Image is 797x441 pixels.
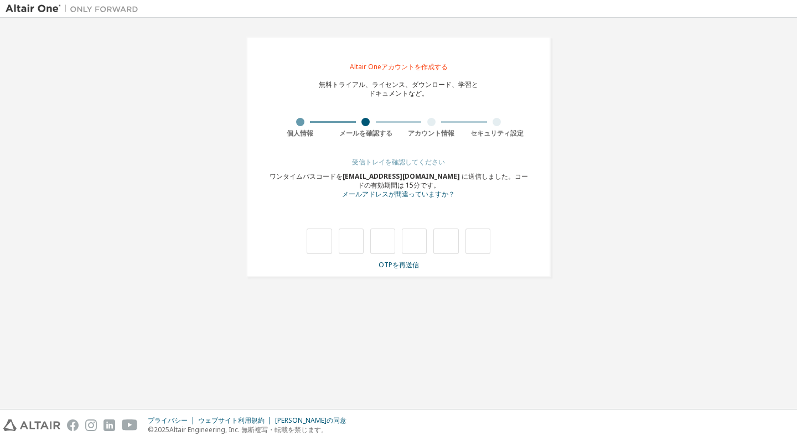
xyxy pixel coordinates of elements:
font: ウェブサイト利用規約 [198,416,265,425]
font: メールアドレスが間違っていますか？ [342,189,455,199]
font: Altair Engineering, Inc. 無断複写・転載を禁じます。 [169,425,328,434]
font: 分です。 [413,180,440,190]
font: プライバシー [148,416,188,425]
font: [EMAIL_ADDRESS][DOMAIN_NAME] [343,172,460,181]
font: 無料トライアル、ライセンス、ダウンロード、学習と [319,80,478,89]
font: 受信トレイを確認してください [352,157,445,167]
font: © [148,425,154,434]
a: 登録フォームに戻る [342,191,455,198]
font: に送信しました。コードの有効期間は [358,172,528,190]
font: アカウント情報 [408,128,454,138]
font: ドキュメントなど。 [369,89,428,98]
font: 15 [406,180,413,190]
img: youtube.svg [122,419,138,431]
font: 個人情報 [287,128,313,138]
img: instagram.svg [85,419,97,431]
font: ワンタイムパスコードを [270,172,343,181]
img: altair_logo.svg [3,419,60,431]
font: セキュリティ設定 [470,128,524,138]
img: facebook.svg [67,419,79,431]
font: Altair Oneアカウントを作成する [350,62,448,71]
font: 2025 [154,425,169,434]
font: OTPを再送信 [379,260,419,269]
img: アルタイルワン [6,3,144,14]
font: [PERSON_NAME]の同意 [275,416,346,425]
img: linkedin.svg [103,419,115,431]
font: メールを確認する [339,128,392,138]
